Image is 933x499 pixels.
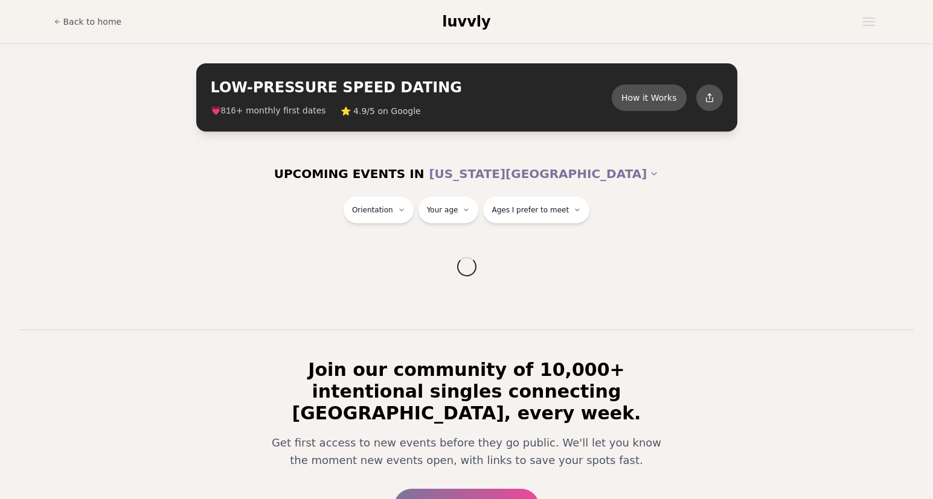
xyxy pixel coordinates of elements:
[211,78,612,97] h2: LOW-PRESSURE SPEED DATING
[483,197,589,223] button: Ages I prefer to meet
[254,359,679,424] h2: Join our community of 10,000+ intentional singles connecting [GEOGRAPHIC_DATA], every week.
[211,104,326,117] span: 💗 + monthly first dates
[442,13,490,30] span: luvvly
[352,205,393,215] span: Orientation
[63,16,122,28] span: Back to home
[442,12,490,31] a: luvvly
[418,197,479,223] button: Your age
[492,205,569,215] span: Ages I prefer to meet
[264,434,670,469] p: Get first access to new events before they go public. We'll let you know the moment new events op...
[429,161,659,187] button: [US_STATE][GEOGRAPHIC_DATA]
[274,165,425,182] span: UPCOMING EVENTS IN
[221,106,236,116] span: 816
[341,105,421,117] span: ⭐ 4.9/5 on Google
[612,84,687,111] button: How it Works
[344,197,414,223] button: Orientation
[858,13,880,31] button: Open menu
[54,10,122,34] a: Back to home
[427,205,458,215] span: Your age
